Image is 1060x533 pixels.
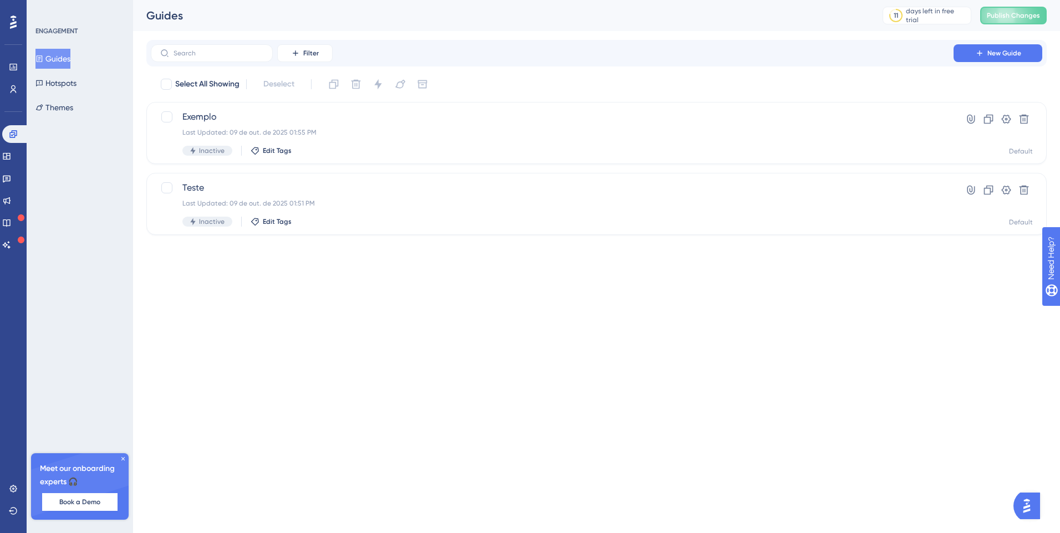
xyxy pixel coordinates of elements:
[35,73,77,93] button: Hotspots
[199,146,225,155] span: Inactive
[277,44,333,62] button: Filter
[182,110,922,124] span: Exemplo
[35,49,70,69] button: Guides
[987,49,1021,58] span: New Guide
[263,146,292,155] span: Edit Tags
[1013,489,1047,522] iframe: UserGuiding AI Assistant Launcher
[174,49,263,57] input: Search
[35,27,78,35] div: ENGAGEMENT
[199,217,225,226] span: Inactive
[26,3,69,16] span: Need Help?
[894,11,898,20] div: 11
[263,78,294,91] span: Deselect
[251,146,292,155] button: Edit Tags
[40,462,120,489] span: Meet our onboarding experts 🎧
[35,98,73,117] button: Themes
[182,128,922,137] div: Last Updated: 09 de out. de 2025 01:55 PM
[1009,147,1033,156] div: Default
[175,78,239,91] span: Select All Showing
[906,7,967,24] div: days left in free trial
[954,44,1042,62] button: New Guide
[59,498,100,506] span: Book a Demo
[251,217,292,226] button: Edit Tags
[182,181,922,194] span: Teste
[182,199,922,208] div: Last Updated: 09 de out. de 2025 01:51 PM
[1009,218,1033,227] div: Default
[253,74,304,94] button: Deselect
[146,8,855,23] div: Guides
[42,493,118,511] button: Book a Demo
[303,49,319,58] span: Filter
[263,217,292,226] span: Edit Tags
[980,7,1047,24] button: Publish Changes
